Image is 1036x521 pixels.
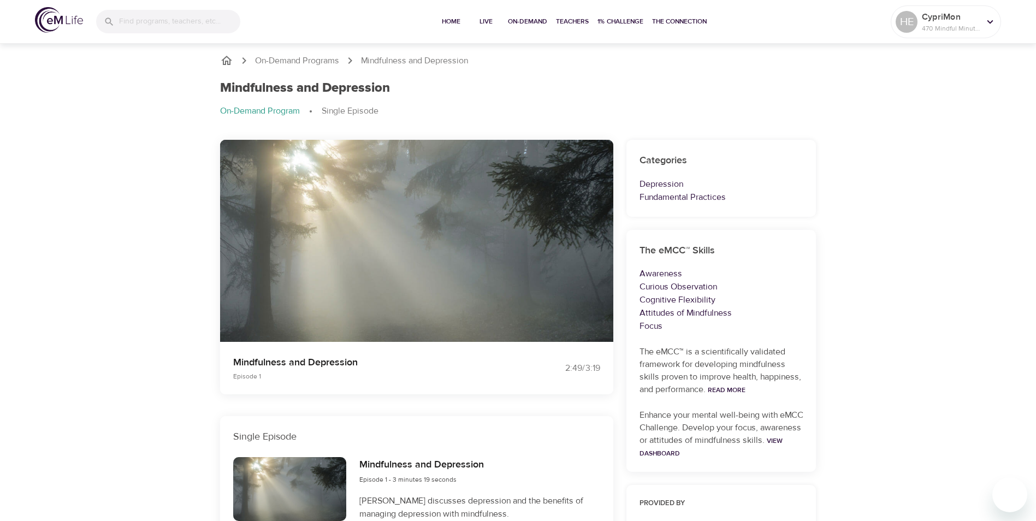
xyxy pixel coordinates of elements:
p: Cognitive Flexibility [640,293,803,306]
p: [PERSON_NAME] discusses depression and the benefits of managing depression with mindfulness. [359,494,600,520]
span: Episode 1 - 3 minutes 19 seconds [359,475,457,484]
h1: Mindfulness and Depression [220,80,390,96]
nav: breadcrumb [220,54,816,67]
span: Home [438,16,464,27]
p: Mindfulness and Depression [361,55,468,67]
a: Read More [708,386,745,394]
h6: Provided by [640,498,803,510]
a: View Dashboard [640,436,783,458]
div: HE [896,11,917,33]
p: On-Demand Program [220,105,300,117]
h6: The eMCC™ Skills [640,243,803,259]
h6: Mindfulness and Depression [359,457,484,473]
iframe: Button to launch messaging window [992,477,1027,512]
a: On-Demand Programs [255,55,339,67]
p: Fundamental Practices [640,191,803,204]
span: Teachers [556,16,589,27]
nav: breadcrumb [220,105,816,118]
p: Enhance your mental well-being with eMCC Challenge. Develop your focus, awareness or attitudes of... [640,409,803,459]
span: The Connection [652,16,707,27]
h6: Categories [640,153,803,169]
img: logo [35,7,83,33]
p: The eMCC™ is a scientifically validated framework for developing mindfulness skills proven to imp... [640,346,803,396]
span: 1% Challenge [597,16,643,27]
span: Live [473,16,499,27]
span: On-Demand [508,16,547,27]
input: Find programs, teachers, etc... [119,10,240,33]
p: Attitudes of Mindfulness [640,306,803,319]
p: Curious Observation [640,280,803,293]
p: Episode 1 [233,371,505,381]
div: 2:49 / 3:19 [518,362,600,375]
p: Single Episode [322,105,378,117]
p: 470 Mindful Minutes [922,23,980,33]
p: Focus [640,319,803,333]
p: Single Episode [233,429,600,444]
p: CypriMon [922,10,980,23]
p: Awareness [640,267,803,280]
p: Depression [640,177,803,191]
p: Mindfulness and Depression [233,355,505,370]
